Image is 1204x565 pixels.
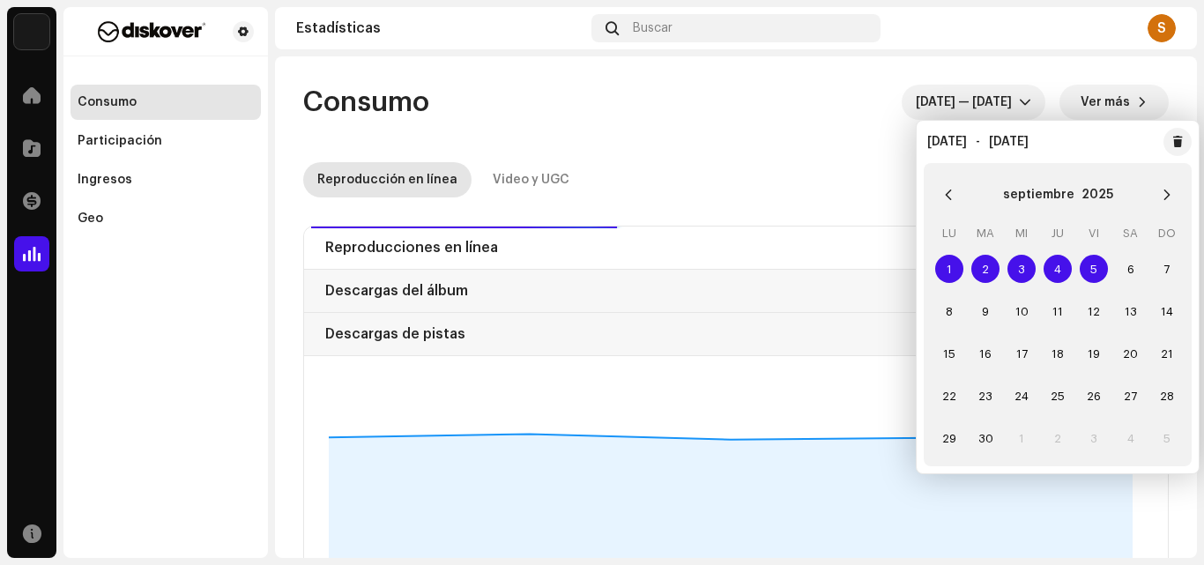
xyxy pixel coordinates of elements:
[1004,248,1040,290] td: 3
[1148,332,1185,375] td: 21
[1148,14,1176,42] div: S
[1112,332,1148,375] td: 20
[1076,248,1112,290] td: 5
[1044,382,1072,410] span: 25
[303,85,429,120] span: Consumo
[1081,181,1113,209] button: Choose Year
[924,163,1192,466] div: Choose Date
[1015,227,1028,239] span: MI
[1112,248,1148,290] td: 6
[78,134,162,148] div: Participación
[1081,85,1130,120] span: Ver más
[1004,290,1040,332] td: 10
[1007,339,1036,368] span: 17
[1158,227,1176,239] span: DO
[317,162,457,197] div: Reproducción en línea
[1076,417,1112,459] td: 3
[78,212,103,226] div: Geo
[78,95,137,109] div: Consumo
[935,297,963,325] span: 8
[935,382,963,410] span: 22
[971,255,1000,283] span: 2
[971,297,1000,325] span: 9
[1153,382,1181,410] span: 28
[931,375,967,417] td: 22
[1040,248,1076,290] td: 4
[1019,85,1031,120] div: dropdown trigger
[493,162,569,197] div: Video y UGC
[1080,255,1108,283] span: 5
[971,382,1000,410] span: 23
[1004,375,1040,417] td: 24
[1149,177,1185,212] button: Next Month
[931,177,966,212] button: Previous Month
[1004,332,1040,375] td: 17
[1003,181,1074,209] button: Choose Month
[1153,255,1181,283] span: 7
[971,339,1000,368] span: 16
[1080,339,1108,368] span: 19
[967,290,1003,332] td: 9
[71,85,261,120] re-m-nav-item: Consumo
[916,85,1019,120] span: sept 1 — sept 5
[78,173,132,187] div: Ingresos
[1117,255,1145,283] span: 6
[1112,290,1148,332] td: 13
[1117,382,1145,410] span: 27
[1080,297,1108,325] span: 12
[1089,227,1099,239] span: VI
[325,277,468,305] div: Descargas del álbum
[1040,417,1076,459] td: 2
[1117,297,1145,325] span: 13
[1148,248,1185,290] td: 7
[935,424,963,452] span: 29
[942,227,956,239] span: LU
[967,248,1003,290] td: 2
[1044,255,1072,283] span: 4
[1040,332,1076,375] td: 18
[1007,255,1036,283] span: 3
[931,290,967,332] td: 8
[1052,227,1064,239] span: JU
[927,136,967,148] span: [DATE]
[1044,339,1072,368] span: 18
[1112,417,1148,459] td: 4
[1148,417,1185,459] td: 5
[1076,290,1112,332] td: 12
[1153,339,1181,368] span: 21
[1040,290,1076,332] td: 11
[931,417,967,459] td: 29
[1040,375,1076,417] td: 25
[1117,339,1145,368] span: 20
[1148,375,1185,417] td: 28
[1112,375,1148,417] td: 27
[1059,85,1169,120] button: Ver más
[14,14,49,49] img: 297a105e-aa6c-4183-9ff4-27133c00f2e2
[989,136,1029,148] span: [DATE]
[1076,332,1112,375] td: 19
[967,417,1003,459] td: 30
[1076,375,1112,417] td: 26
[1007,297,1036,325] span: 10
[71,201,261,236] re-m-nav-item: Geo
[967,332,1003,375] td: 16
[1044,297,1072,325] span: 11
[296,21,584,35] div: Estadísticas
[976,136,980,148] span: -
[1004,417,1040,459] td: 1
[325,320,465,348] div: Descargas de pistas
[71,162,261,197] re-m-nav-item: Ingresos
[325,234,498,262] div: Reproducciones en línea
[633,21,673,35] span: Buscar
[977,227,994,239] span: MA
[78,21,226,42] img: f29a3560-dd48-4e38-b32b-c7dc0a486f0f
[1123,227,1138,239] span: SA
[967,375,1003,417] td: 23
[935,339,963,368] span: 15
[1080,382,1108,410] span: 26
[931,332,967,375] td: 15
[931,248,967,290] td: 1
[935,255,963,283] span: 1
[1153,297,1181,325] span: 14
[971,424,1000,452] span: 30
